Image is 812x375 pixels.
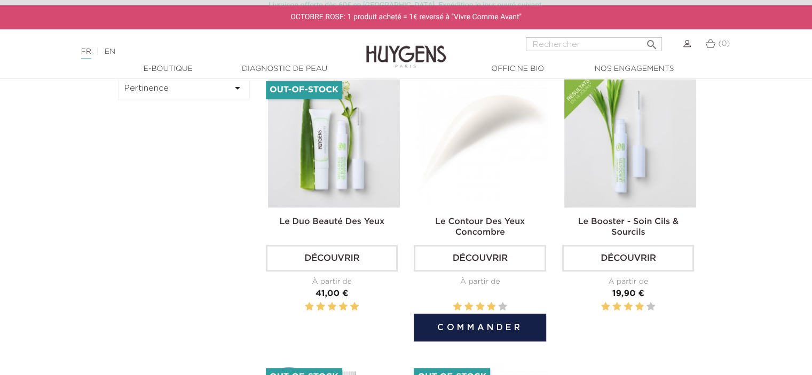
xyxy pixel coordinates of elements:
[487,300,495,314] label: 4
[366,28,446,69] img: Huygens
[453,300,462,314] label: 1
[328,300,336,314] label: 3
[601,300,610,314] label: 1
[642,34,661,49] button: 
[578,218,679,237] a: Le Booster - Soin Cils & Sourcils
[718,40,730,47] span: (0)
[316,290,348,298] span: 41,00 €
[350,300,359,314] label: 5
[231,82,244,94] i: 
[498,300,507,314] label: 5
[612,300,621,314] label: 2
[305,300,313,314] label: 1
[564,76,696,208] img: Le Booster - Soin Cils & Sourcils
[624,300,633,314] label: 3
[339,300,348,314] label: 4
[414,245,546,272] a: Découvrir
[115,63,222,75] a: E-Boutique
[414,276,546,288] div: À partir de
[581,63,688,75] a: Nos engagements
[231,63,338,75] a: Diagnostic de peau
[464,300,473,314] label: 2
[647,300,655,314] label: 5
[645,35,658,48] i: 
[266,81,342,99] li: Out-of-Stock
[464,63,571,75] a: Officine Bio
[268,76,400,208] img: Le Duo Regard de Biche
[279,218,384,226] a: Le Duo Beauté des Yeux
[435,218,525,237] a: Le Contour Des Yeux Concombre
[562,276,694,288] div: À partir de
[526,37,662,51] input: Rechercher
[562,245,694,272] a: Découvrir
[81,48,91,59] a: FR
[76,45,330,58] div: |
[266,276,398,288] div: À partir de
[105,48,115,55] a: EN
[118,76,250,100] button: Pertinence
[635,300,644,314] label: 4
[476,300,484,314] label: 3
[414,314,546,341] button: Commander
[266,245,398,272] a: Découvrir
[316,300,325,314] label: 2
[612,290,644,298] span: 19,90 €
